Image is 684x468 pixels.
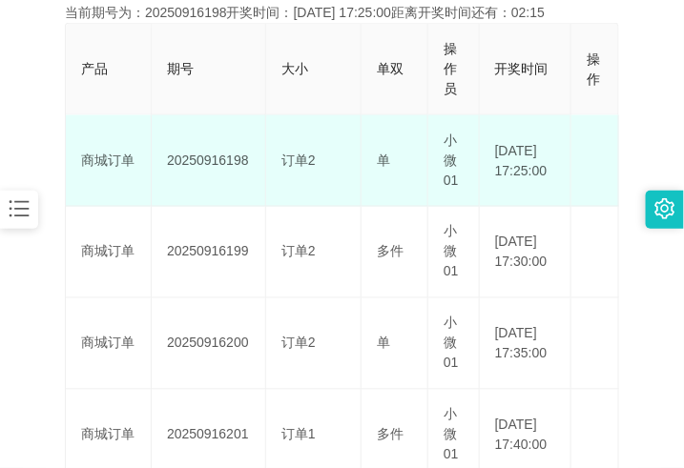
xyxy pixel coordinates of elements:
[167,61,194,76] span: 期号
[480,115,572,207] td: [DATE] 17:25:00
[428,115,480,207] td: 小微01
[66,207,152,298] td: 商城订单
[495,61,549,76] span: 开奖时间
[377,61,404,76] span: 单双
[377,427,404,442] span: 多件
[152,298,266,390] td: 20250916200
[7,196,31,221] i: 图标： 条形图
[480,207,572,298] td: [DATE] 17:30:00
[152,207,266,298] td: 20250916199
[281,61,308,76] span: 大小
[281,427,316,442] span: 订单1
[444,41,457,96] span: 操作员
[377,153,390,168] span: 单
[587,51,600,87] span: 操作
[65,3,619,23] div: 当前期号为：20250916198开奖时间：[DATE] 17:25:00距离开奖时间还有：02:15
[480,298,572,390] td: [DATE] 17:35:00
[281,153,316,168] span: 订单2
[152,115,266,207] td: 20250916198
[281,336,316,351] span: 订单2
[66,115,152,207] td: 商城订单
[377,336,390,351] span: 单
[377,244,404,259] span: 多件
[428,207,480,298] td: 小微01
[66,298,152,390] td: 商城订单
[654,198,675,219] i: 图标： 设置
[428,298,480,390] td: 小微01
[81,61,108,76] span: 产品
[281,244,316,259] span: 订单2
